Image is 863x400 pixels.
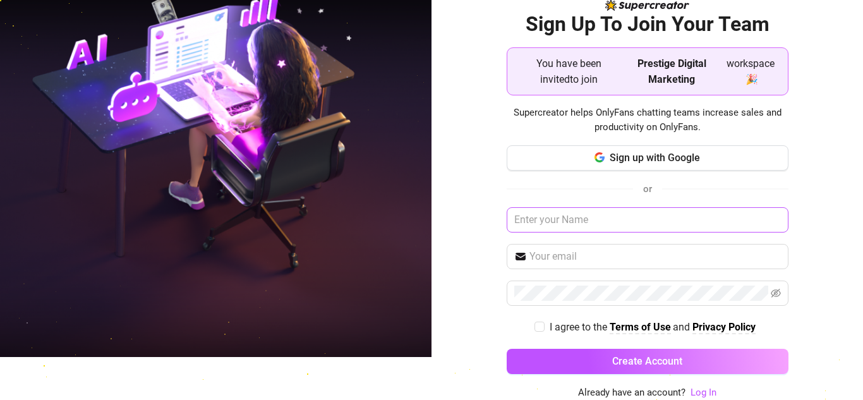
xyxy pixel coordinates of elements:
[507,106,788,135] span: Supercreator helps OnlyFans chatting teams increase sales and productivity on OnlyFans.
[529,249,781,264] input: Your email
[507,207,788,233] input: Enter your Name
[612,355,682,367] span: Create Account
[517,56,621,87] span: You have been invited to join
[673,321,692,333] span: and
[507,11,788,37] h2: Sign Up To Join Your Team
[691,387,716,398] a: Log In
[723,56,778,87] span: workspace 🎉
[550,321,610,333] span: I agree to the
[610,152,700,164] span: Sign up with Google
[643,183,652,195] span: or
[610,321,671,334] a: Terms of Use
[507,349,788,374] button: Create Account
[771,288,781,298] span: eye-invisible
[507,145,788,171] button: Sign up with Google
[610,321,671,333] strong: Terms of Use
[637,58,706,85] strong: Prestige Digital Marketing
[692,321,756,333] strong: Privacy Policy
[692,321,756,334] a: Privacy Policy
